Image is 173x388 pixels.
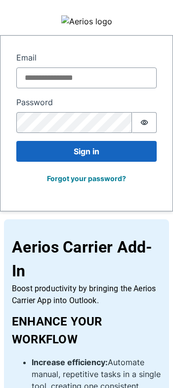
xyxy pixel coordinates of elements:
[16,96,157,108] label: Password
[12,283,161,307] p: Boost productivity by bringing the Aerios Carrier App into Outlook.
[16,52,157,64] label: Email
[32,357,108,367] b: Increase efficiency:
[12,235,161,283] p: Aerios Carrier Add-In
[61,15,112,27] img: Aerios logo
[132,112,157,133] button: Show password
[16,141,157,162] button: Sign in
[41,170,132,187] button: Forgot your password?
[12,313,161,348] p: ENHANCE YOUR WORKFLOW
